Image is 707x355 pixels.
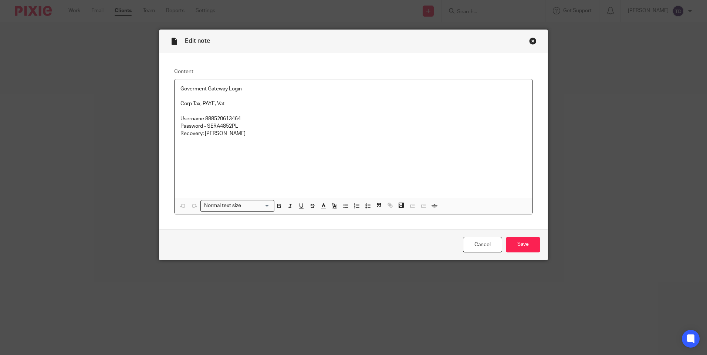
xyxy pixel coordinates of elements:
p: Username 888520613464 [180,115,527,123]
p: Password - SERA4852PL [180,123,527,130]
span: Normal text size [202,202,243,210]
input: Search for option [243,202,270,210]
p: Corp Tax, PAYE, Vat [180,100,527,107]
div: Search for option [200,200,274,211]
label: Content [174,68,533,75]
p: Goverment Gateway Login [180,85,527,93]
input: Save [506,237,540,253]
p: Recovery: [PERSON_NAME] [180,130,527,137]
a: Cancel [463,237,502,253]
span: Edit note [185,38,210,44]
div: Close this dialog window [529,37,537,45]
